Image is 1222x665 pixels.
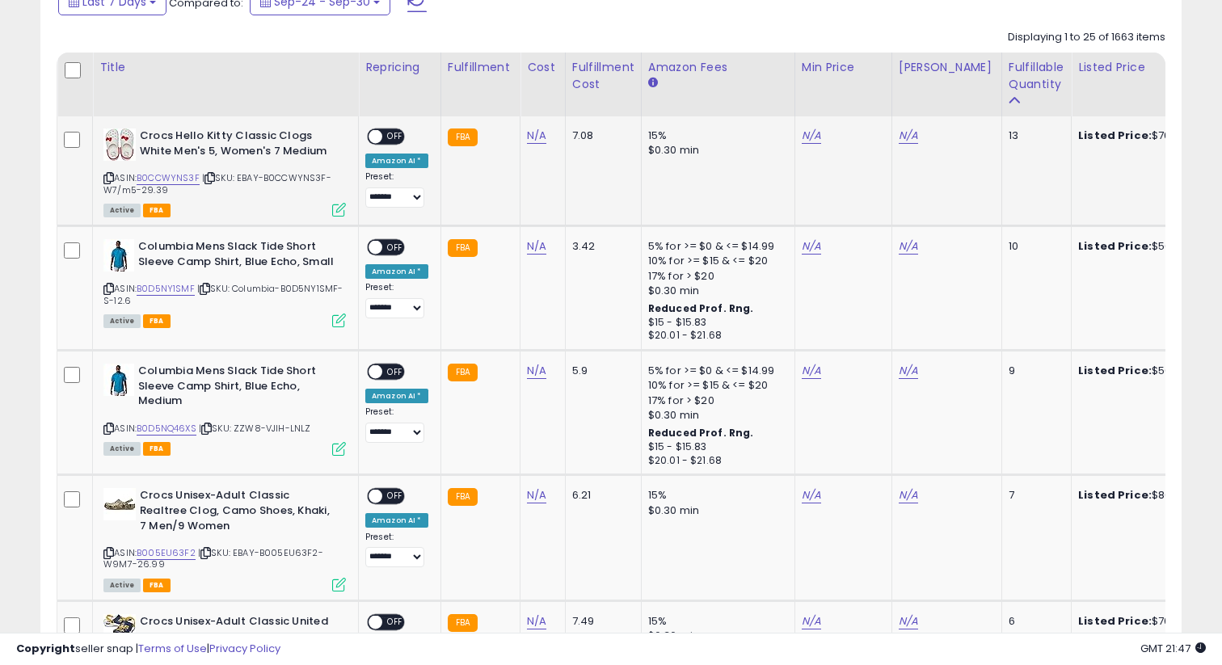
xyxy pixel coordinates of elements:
a: N/A [802,238,821,255]
div: Fulfillment [448,59,513,76]
div: ASIN: [103,239,346,326]
div: 17% for > $20 [648,269,782,284]
div: Preset: [365,532,428,568]
div: ASIN: [103,364,346,453]
span: FBA [143,579,171,592]
div: 3.42 [572,239,629,254]
div: 17% for > $20 [648,394,782,408]
span: OFF [382,616,408,629]
small: FBA [448,488,478,506]
span: 2025-10-8 21:47 GMT [1140,641,1206,656]
span: OFF [382,490,408,503]
b: Listed Price: [1078,363,1152,378]
div: 7 [1009,488,1059,503]
a: N/A [802,613,821,629]
a: N/A [527,487,546,503]
small: FBA [448,364,478,381]
img: 417nxYjVqKL._SL40_.jpg [103,128,136,161]
span: | SKU: Columbia-B0D5NY1SMF-S-12.6 [103,282,343,306]
img: 41FsSy4TDhL._SL40_.jpg [103,364,134,396]
div: 10% for >= $15 & <= $20 [648,254,782,268]
div: 10% for >= $15 & <= $20 [648,378,782,393]
a: N/A [527,238,546,255]
a: B0D5NY1SMF [137,282,195,296]
div: 15% [648,128,782,143]
div: Preset: [365,406,428,443]
div: $50.00 [1078,239,1212,254]
a: B0D5NQ46XS [137,422,196,436]
div: $0.30 min [648,408,782,423]
span: | SKU: ZZW8-VJIH-LNLZ [199,422,311,435]
b: Crocs Unisex-Adult Classic Realtree Clog, Camo Shoes, Khaki, 7 Men/9 Women [140,488,336,537]
div: Fulfillable Quantity [1009,59,1064,93]
div: Amazon Fees [648,59,788,76]
div: $20.01 - $21.68 [648,329,782,343]
div: Amazon AI * [365,389,428,403]
div: 15% [648,614,782,629]
span: | SKU: EBAY-B0CCWYNS3F-W7/m5-29.39 [103,171,331,196]
b: Columbia Mens Slack Tide Short Sleeve Camp Shirt, Blue Echo, Medium [138,364,335,413]
a: N/A [802,363,821,379]
div: Amazon AI * [365,513,428,528]
div: Preset: [365,171,428,208]
div: Preset: [365,282,428,318]
span: OFF [382,365,408,379]
span: All listings currently available for purchase on Amazon [103,314,141,328]
div: 7.08 [572,128,629,143]
div: $70.00 [1078,614,1212,629]
a: N/A [802,128,821,144]
a: N/A [527,363,546,379]
b: Listed Price: [1078,128,1152,143]
div: Listed Price [1078,59,1218,76]
a: Terms of Use [138,641,207,656]
span: FBA [143,204,171,217]
b: Crocs Unisex-Adult Classic United States Military Clogs, Navy, 14 Women/12 Men [140,614,336,663]
div: $15 - $15.83 [648,316,782,330]
div: 5% for >= $0 & <= $14.99 [648,239,782,254]
div: Title [99,59,352,76]
small: FBA [448,614,478,632]
div: $50.00 [1078,364,1212,378]
a: N/A [899,487,918,503]
a: N/A [899,128,918,144]
div: $0.30 min [648,284,782,298]
img: 41FsSy4TDhL._SL40_.jpg [103,239,134,271]
div: 5.9 [572,364,629,378]
div: Repricing [365,59,434,76]
small: FBA [448,239,478,257]
img: 41vAw9iVzAL._SL40_.jpg [103,614,136,639]
div: ASIN: [103,128,346,215]
b: Listed Price: [1078,613,1152,629]
div: [PERSON_NAME] [899,59,995,76]
a: N/A [527,128,546,144]
div: $80.00 [1078,488,1212,503]
a: N/A [899,363,918,379]
a: N/A [527,613,546,629]
img: 41RhaU57oyL._SL40_.jpg [103,488,136,520]
div: Displaying 1 to 25 of 1663 items [1008,30,1165,45]
span: | SKU: EBAY-B005EU63F2-W9M7-26.99 [103,546,323,570]
span: OFF [382,241,408,255]
small: Amazon Fees. [648,76,658,90]
div: 7.49 [572,614,629,629]
b: Listed Price: [1078,238,1152,254]
div: 6 [1009,614,1059,629]
div: $0.30 min [648,143,782,158]
div: $70.00 [1078,128,1212,143]
a: N/A [899,238,918,255]
b: Reduced Prof. Rng. [648,426,754,440]
a: B005EU63F2 [137,546,196,560]
span: All listings currently available for purchase on Amazon [103,579,141,592]
span: All listings currently available for purchase on Amazon [103,442,141,456]
div: 5% for >= $0 & <= $14.99 [648,364,782,378]
div: Min Price [802,59,885,76]
a: N/A [802,487,821,503]
div: Cost [527,59,558,76]
strong: Copyright [16,641,75,656]
div: 6.21 [572,488,629,503]
div: Amazon AI * [365,154,428,168]
small: FBA [448,128,478,146]
div: seller snap | | [16,642,280,657]
a: B0CCWYNS3F [137,171,200,185]
a: N/A [899,613,918,629]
